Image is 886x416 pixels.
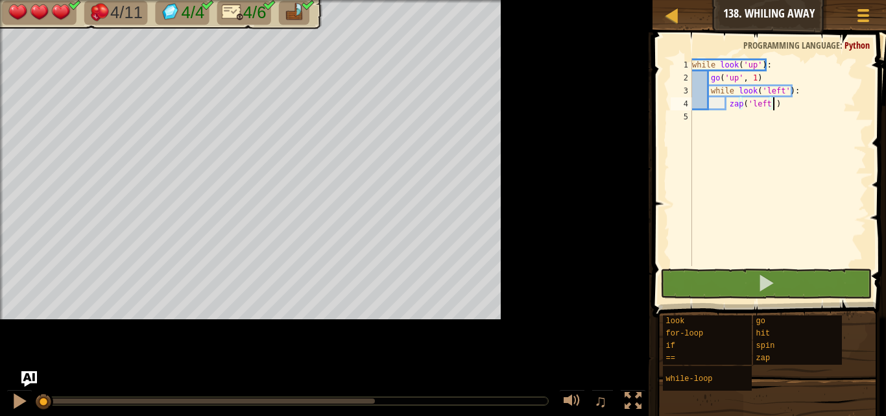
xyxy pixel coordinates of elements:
[756,354,771,363] span: zap
[592,389,614,416] button: ♫
[666,341,675,350] span: if
[671,58,692,71] div: 1
[666,329,704,338] span: for-loop
[743,39,840,51] span: Programming language
[671,110,692,123] div: 5
[243,3,267,22] span: 4/6
[666,374,713,384] span: while-loop
[756,329,771,338] span: hit
[2,1,76,25] li: Your hero must survive.
[84,1,148,25] li: Defeat the enemies.
[594,391,607,411] span: ♫
[21,371,37,387] button: Ask AI
[620,389,646,416] button: Toggle fullscreen
[559,389,585,416] button: Adjust volume
[671,71,692,84] div: 2
[840,39,844,51] span: :
[660,269,872,299] button: Shift+Enter: Run current code.
[155,1,209,25] li: Collect the gems.
[182,3,205,22] span: 4/4
[666,317,685,326] span: look
[844,39,870,51] span: Python
[671,97,692,110] div: 4
[671,84,692,97] div: 3
[110,3,143,22] span: 4/11
[847,3,880,33] button: Show game menu
[756,341,775,350] span: spin
[279,1,310,25] li: Go to the raft.
[756,317,765,326] span: go
[666,354,675,363] span: ==
[217,1,270,25] li: Only 6 lines of code
[6,389,32,416] button: Ctrl + P: Pause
